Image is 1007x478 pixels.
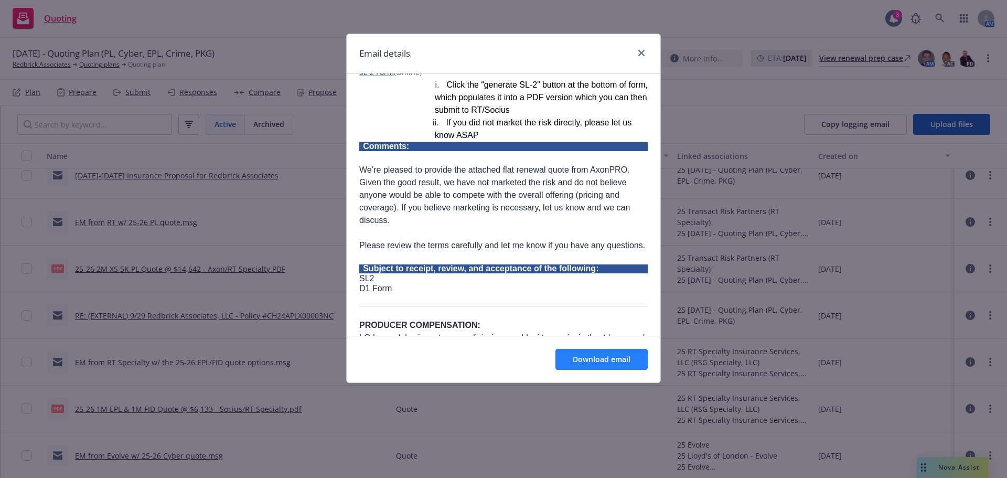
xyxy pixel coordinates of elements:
[573,354,630,364] span: Download email
[359,80,447,89] span: i.
[359,241,645,250] span: Please review the terms carefully and let me know if you have any questions.
[359,321,480,330] span: PRODUCER COMPENSATION:
[435,118,631,140] span: If you did not market the risk directly, please let us know ASAP
[635,47,648,59] a: close
[359,273,648,283] li: SL2
[359,165,630,225] span: We’re pleased to provide the attached flat renewal quote from AxonPRO. Given the good result, we ...
[363,264,598,273] span: Subject to receipt, review, and acceptance of the following:
[359,47,410,60] h1: Email details
[435,80,648,114] span: Click the “generate SL-2” button at the bottom of form, which populates it into a PDF version whi...
[359,118,446,127] span: ii.
[359,283,648,293] li: D1 Form
[359,68,394,77] a: SL-2 Form
[363,142,409,151] span: Comments:
[555,349,648,370] button: Download email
